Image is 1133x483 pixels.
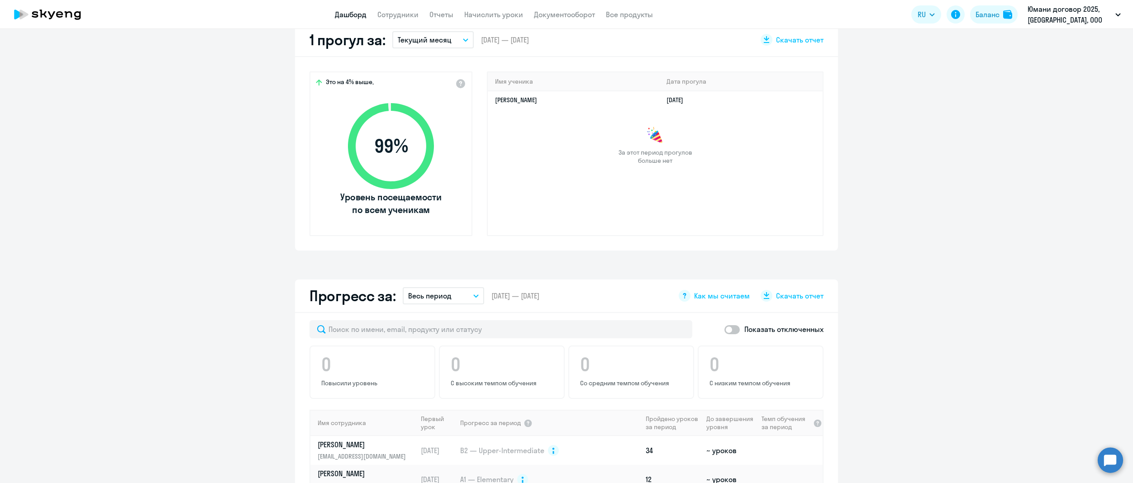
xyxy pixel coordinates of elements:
span: Как мы считаем [694,291,750,301]
th: Пройдено уроков за период [642,410,703,436]
a: Все продукты [606,10,653,19]
td: ~ уроков [703,436,757,465]
h2: 1 прогул за: [309,31,385,49]
button: Весь период [403,287,484,304]
span: RU [918,9,926,20]
img: balance [1003,10,1012,19]
a: Начислить уроки [464,10,523,19]
span: Темп обучения за период [762,415,810,431]
span: Уровень посещаемости по всем ученикам [339,191,443,216]
span: [DATE] — [DATE] [491,291,539,301]
span: Это на 4% выше, [326,78,374,89]
p: [EMAIL_ADDRESS][DOMAIN_NAME] [318,451,411,461]
th: Дата прогула [659,72,823,91]
span: Скачать отчет [776,35,824,45]
button: RU [911,5,941,24]
p: [PERSON_NAME] [318,440,411,450]
span: B2 — Upper-Intermediate [460,445,544,455]
a: Сотрудники [377,10,419,19]
a: [PERSON_NAME][EMAIL_ADDRESS][DOMAIN_NAME] [318,440,417,461]
span: [DATE] — [DATE] [481,35,529,45]
div: Баланс [976,9,1000,20]
button: Текущий месяц [392,31,474,48]
td: [DATE] [417,436,459,465]
th: До завершения уровня [703,410,757,436]
a: Документооборот [534,10,595,19]
th: Имя сотрудника [310,410,417,436]
a: Дашборд [335,10,367,19]
img: congrats [646,127,664,145]
a: [PERSON_NAME] [495,96,537,104]
span: За этот период прогулов больше нет [617,148,693,165]
button: Балансbalance [970,5,1018,24]
h2: Прогресс за: [309,287,395,305]
a: Отчеты [429,10,453,19]
span: Прогресс за период [460,419,521,427]
span: Скачать отчет [776,291,824,301]
input: Поиск по имени, email, продукту или статусу [309,320,692,338]
p: Текущий месяц [398,34,452,45]
p: [PERSON_NAME] [318,469,411,478]
td: 34 [642,436,703,465]
span: 99 % [339,135,443,157]
button: Юмани договор 2025, [GEOGRAPHIC_DATA], ООО НКО [1023,4,1125,25]
th: Первый урок [417,410,459,436]
p: Весь период [408,290,452,301]
p: Юмани договор 2025, [GEOGRAPHIC_DATA], ООО НКО [1028,4,1112,25]
p: Показать отключенных [744,324,824,335]
a: [DATE] [666,96,690,104]
th: Имя ученика [488,72,659,91]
